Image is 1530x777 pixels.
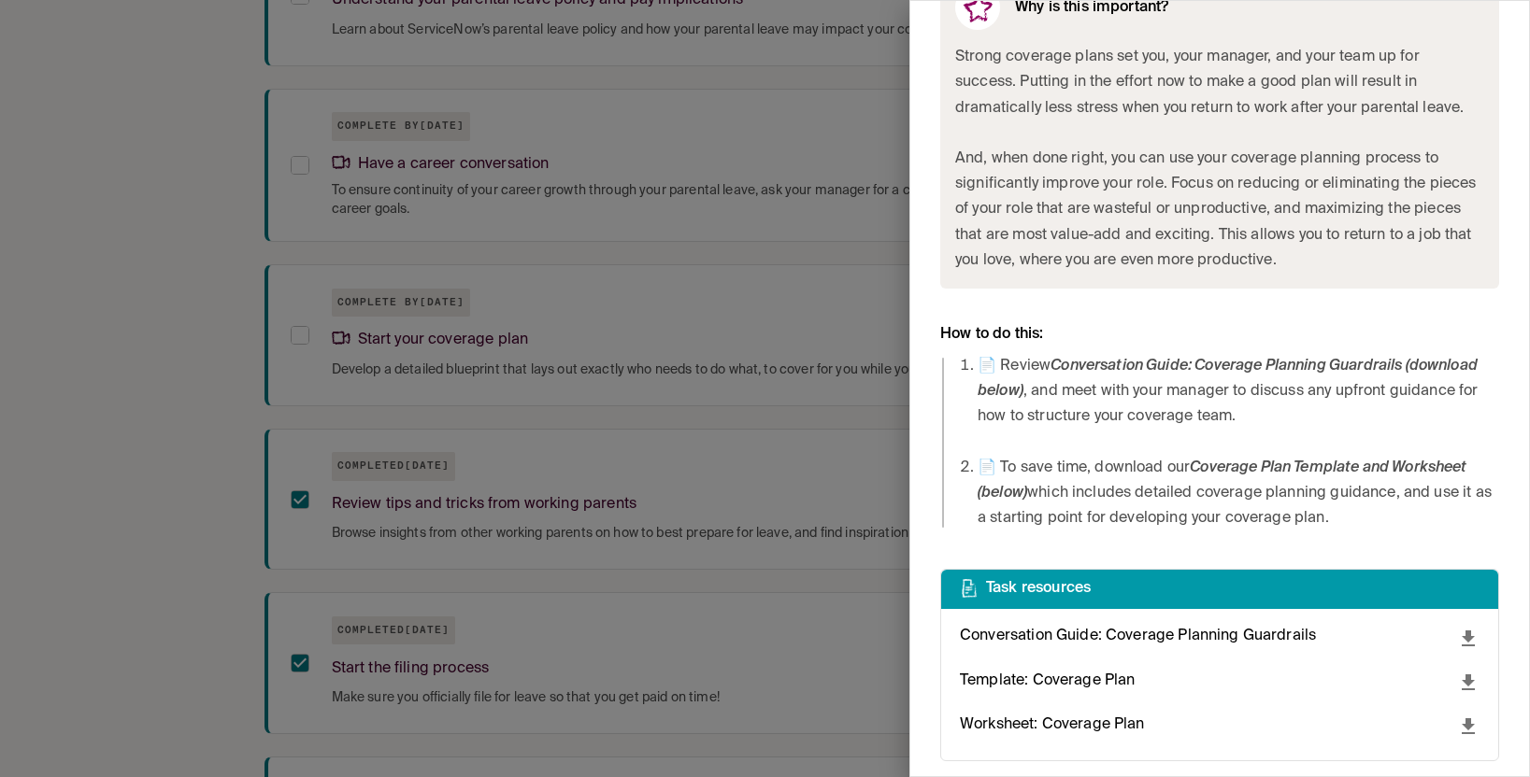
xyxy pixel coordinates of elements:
p: And, when done right, you can use your coverage planning process to significantly improve your ro... [955,147,1484,274]
p: Worksheet: Coverage Plan [960,713,1145,738]
button: download [1457,628,1480,650]
em: Coverage Plan Template and Worksheet (below) [978,460,1467,501]
li: 📄 To save time, download our which includes detailed coverage planning guidance, and use it as a ... [978,456,1499,532]
button: download [1457,715,1480,738]
p: Strong coverage plans set you, your manager, and your team up for success. Putting in the effort ... [955,45,1484,121]
h6: Task resources [986,580,1091,597]
em: Conversation Guide: Coverage Planning Guardrails (download below) [978,359,1478,399]
h6: How to do this: [940,326,1499,343]
li: 📄 Review , and meet with your manager to discuss any upfront guidance for how to structure your c... [978,354,1499,431]
p: Template: Coverage Plan [960,669,1135,694]
p: Conversation Guide: Coverage Planning Guardrails [960,624,1316,649]
button: download [1457,671,1480,694]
